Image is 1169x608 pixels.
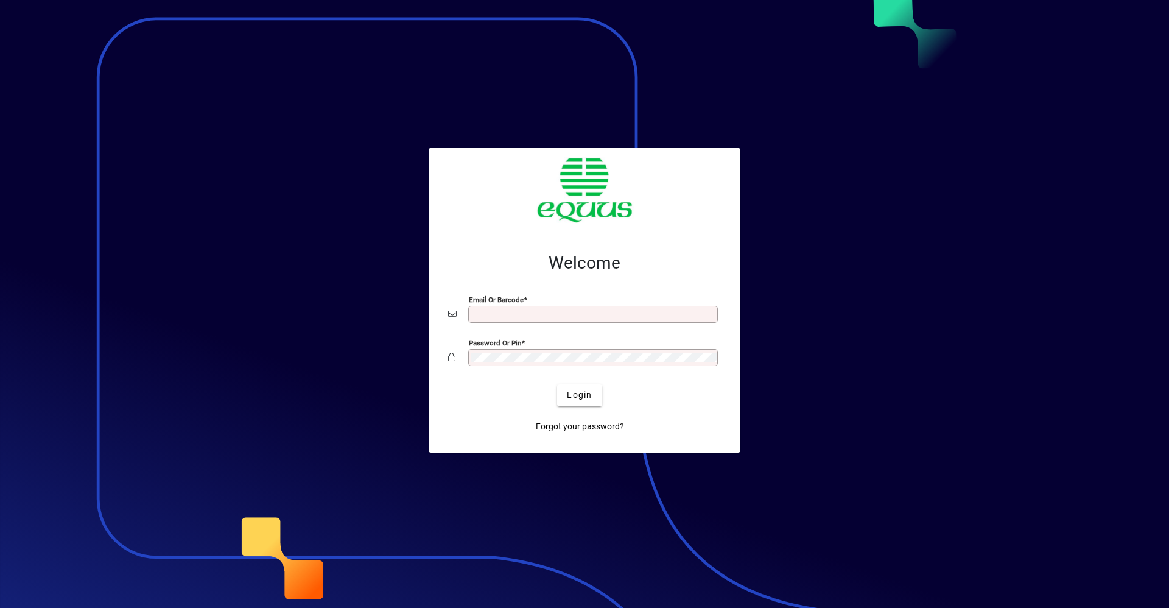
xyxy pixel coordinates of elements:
span: Forgot your password? [536,420,624,433]
mat-label: Password or Pin [469,338,521,347]
button: Login [557,384,602,406]
span: Login [567,389,592,401]
h2: Welcome [448,253,721,274]
a: Forgot your password? [531,416,629,438]
mat-label: Email or Barcode [469,295,524,303]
